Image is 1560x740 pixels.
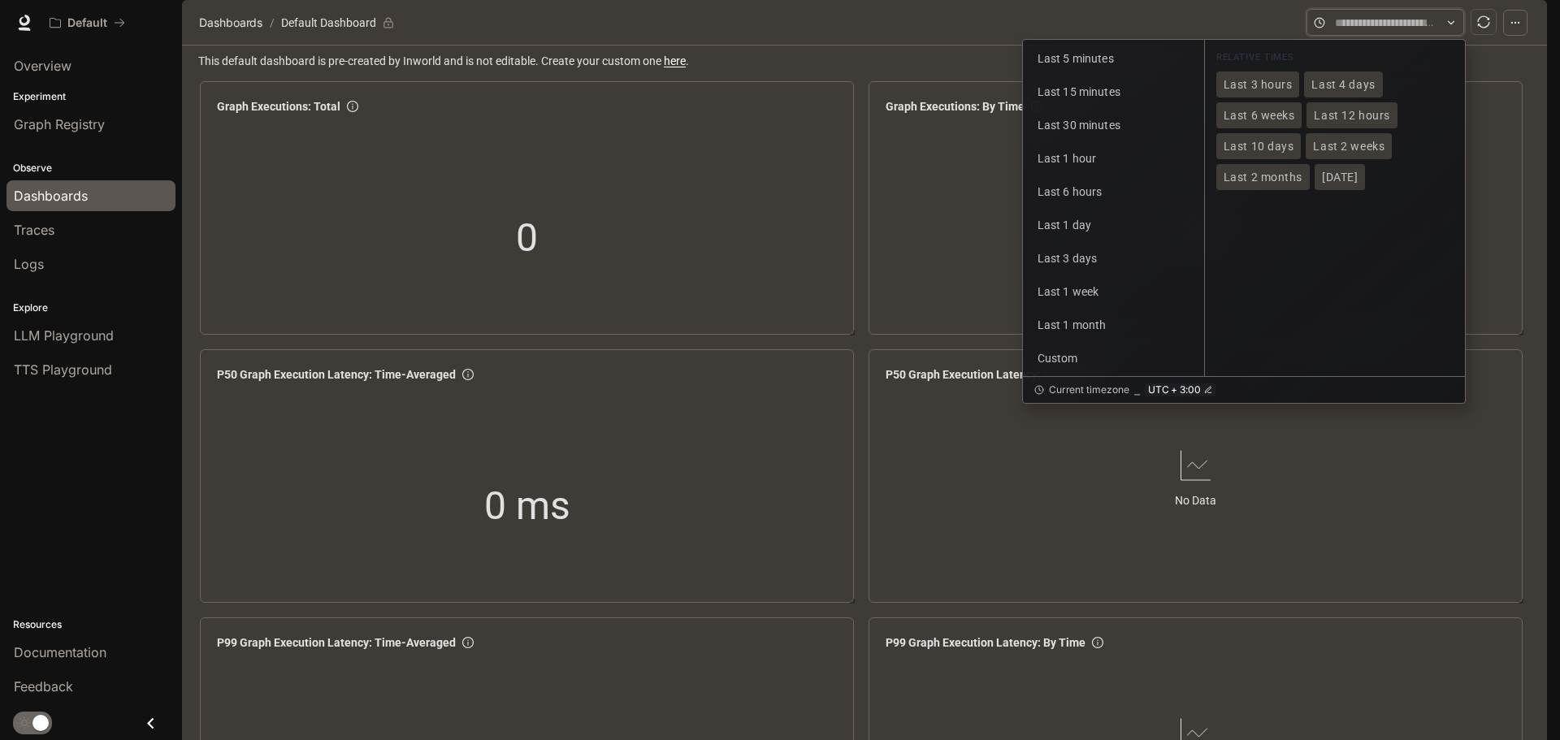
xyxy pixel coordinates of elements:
[1049,383,1129,396] span: Current timezone
[217,634,456,651] span: P99 Graph Execution Latency: Time-Averaged
[1038,185,1103,198] span: Last 6 hours
[1148,383,1201,396] span: UTC + 3:00
[1026,110,1201,140] button: Last 30 minutes
[1306,133,1392,159] button: Last 2 weeks
[886,634,1085,651] span: P99 Graph Execution Latency: By Time
[1311,78,1375,92] span: Last 4 days
[1313,140,1384,154] span: Last 2 weeks
[1477,15,1490,28] span: sync
[1216,50,1454,71] div: RELATIVE TIMES
[1145,383,1215,396] button: UTC + 3:00
[1175,491,1216,509] article: No Data
[1026,43,1201,73] button: Last 5 minutes
[1216,71,1300,97] button: Last 3 hours
[278,7,379,38] article: Default Dashboard
[1038,219,1091,232] span: Last 1 day
[1216,133,1302,159] button: Last 10 days
[198,52,1534,70] span: This default dashboard is pre-created by Inworld and is not editable. Create your custom one .
[42,6,132,39] button: All workspaces
[462,637,474,648] span: info-circle
[1224,109,1295,123] span: Last 6 weeks
[1038,152,1097,165] span: Last 1 hour
[1038,352,1078,365] span: Custom
[664,54,686,67] a: here
[1314,109,1389,123] span: Last 12 hours
[886,97,1025,115] span: Graph Executions: By Time
[1026,143,1201,173] button: Last 1 hour
[1306,102,1397,128] button: Last 12 hours
[1216,102,1302,128] button: Last 6 weeks
[1224,171,1302,184] span: Last 2 months
[1224,78,1293,92] span: Last 3 hours
[1304,71,1382,97] button: Last 4 days
[1038,252,1098,265] span: Last 3 days
[217,366,456,383] span: P50 Graph Execution Latency: Time-Averaged
[1026,276,1201,306] button: Last 1 week
[516,207,538,268] span: 0
[1224,140,1294,154] span: Last 10 days
[462,369,474,380] span: info-circle
[1038,52,1114,65] span: Last 5 minutes
[1038,119,1120,132] span: Last 30 minutes
[1026,243,1201,273] button: Last 3 days
[1026,210,1201,240] button: Last 1 day
[1038,285,1099,298] span: Last 1 week
[1038,85,1120,98] span: Last 15 minutes
[1092,637,1103,648] span: info-circle
[1026,176,1201,206] button: Last 6 hours
[1216,164,1310,190] button: Last 2 months
[1026,343,1201,373] button: Custom
[1315,164,1365,190] button: [DATE]
[1026,76,1201,106] button: Last 15 minutes
[1038,318,1107,331] span: Last 1 month
[484,475,570,536] span: 0 ms
[347,101,358,112] span: info-circle
[1134,383,1140,396] div: ⎯
[67,16,107,30] p: Default
[1322,171,1358,184] span: [DATE]
[1026,309,1201,340] button: Last 1 month
[270,14,275,32] span: /
[886,366,1085,383] span: P50 Graph Execution Latency: By Time
[195,13,266,32] button: Dashboards
[217,97,340,115] span: Graph Executions: Total
[199,13,262,32] span: Dashboards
